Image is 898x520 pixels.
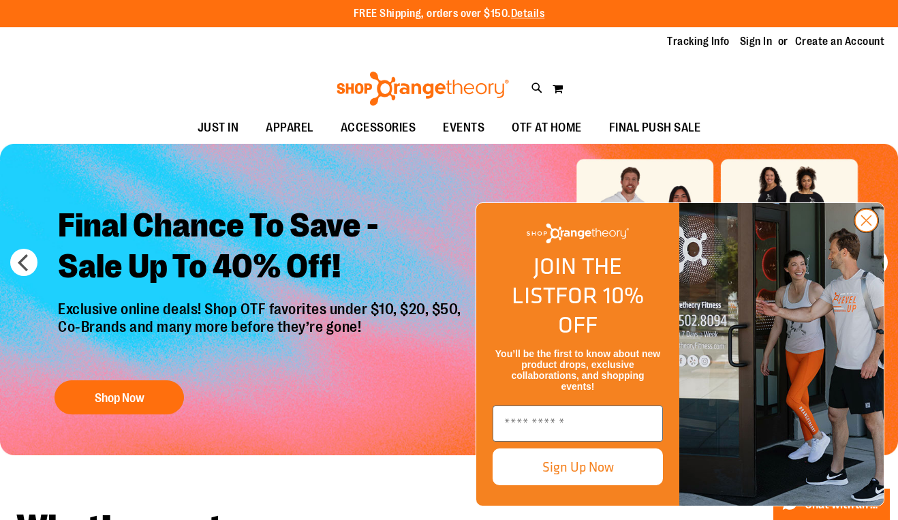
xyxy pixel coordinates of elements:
[795,34,885,49] a: Create an Account
[341,112,416,143] span: ACCESSORIES
[679,203,884,506] img: Shop Orangtheory
[555,278,644,341] span: FOR 10% OFF
[443,112,484,143] span: EVENTS
[854,208,879,233] button: Close dialog
[48,195,475,301] h2: Final Chance To Save - Sale Up To 40% Off!
[740,34,773,49] a: Sign In
[462,189,898,520] div: FLYOUT Form
[493,448,663,485] button: Sign Up Now
[48,195,475,422] a: Final Chance To Save -Sale Up To 40% Off! Exclusive online deals! Shop OTF favorites under $10, $...
[10,249,37,276] button: prev
[512,249,622,312] span: JOIN THE LIST
[667,34,730,49] a: Tracking Info
[55,381,184,415] button: Shop Now
[354,6,545,22] p: FREE Shipping, orders over $150.
[609,112,701,143] span: FINAL PUSH SALE
[198,112,239,143] span: JUST IN
[511,7,545,20] a: Details
[495,348,660,392] span: You’ll be the first to know about new product drops, exclusive collaborations, and shopping events!
[493,406,663,442] input: Enter email
[335,72,511,106] img: Shop Orangetheory
[48,301,475,367] p: Exclusive online deals! Shop OTF favorites under $10, $20, $50, Co-Brands and many more before th...
[266,112,313,143] span: APPAREL
[527,224,629,243] img: Shop Orangetheory
[512,112,582,143] span: OTF AT HOME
